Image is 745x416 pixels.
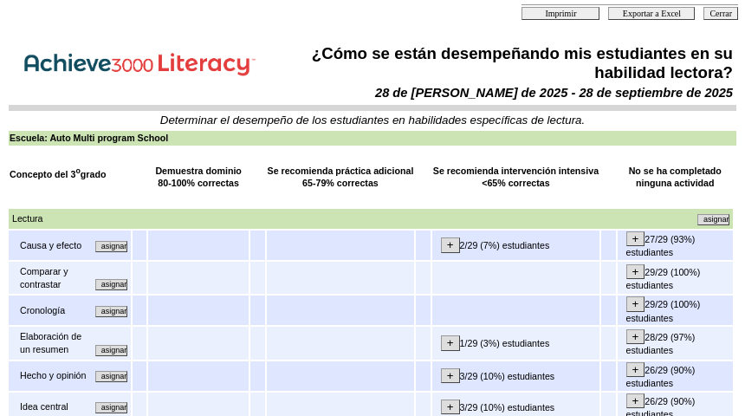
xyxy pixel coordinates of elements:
td: Concepto del 3 grado [9,164,131,191]
td: Elaboración de un resumen [19,329,90,356]
input: Asignar otras actividades alineadas con este mismo concepto. [95,279,127,290]
input: + [441,368,460,383]
input: Asignar otras actividades alineadas con este mismo concepto. [95,306,127,317]
input: + [626,329,645,344]
td: Idea central [19,400,81,414]
input: + [626,362,645,377]
td: 3/29 (10%) estudiantes [432,361,599,391]
input: Asignar otras actividades alineadas con este mismo concepto. [697,214,729,225]
td: 2/29 (7%) estudiantes [432,231,599,260]
td: Se recomienda intervención intensiva <65% correctas [432,164,599,191]
td: Hecho y opinión [19,368,90,383]
input: + [626,264,645,279]
td: Demuestra dominio 80-100% correctas [148,164,249,191]
input: + [626,296,645,311]
td: Causa y efecto [19,238,90,253]
td: Lectura [11,211,350,226]
td: No se ha completado ninguna actividad [618,164,733,191]
td: Se recomienda práctica adicional 65-79% correctas [267,164,415,191]
td: 28 de [PERSON_NAME] de 2025 - 28 de septiembre de 2025 [275,85,734,101]
input: Exportar a Excel [608,7,695,20]
td: Cronología [19,303,90,318]
td: ¿Cómo se están desempeñando mis estudiantes en su habilidad lectora? [275,43,734,83]
input: Asignar otras actividades alineadas con este mismo concepto. [95,241,127,252]
td: 28/29 (97%) estudiantes [618,327,733,359]
input: + [441,237,460,252]
td: 29/29 (100%) estudiantes [618,262,733,294]
input: + [626,393,645,408]
td: Escuela: Auto Multi program School [9,131,736,146]
td: Comparar y contrastar [19,264,90,291]
td: Determinar el desempeño de los estudiantes en habilidades específicas de lectura. [10,114,735,127]
td: 1/29 (3%) estudiantes [432,327,599,359]
input: Imprimir [521,7,599,20]
input: + [626,231,645,246]
sup: o [75,166,80,175]
input: + [441,335,460,350]
td: 27/29 (93%) estudiantes [618,231,733,260]
input: Asignar otras actividades alineadas con este mismo concepto. [95,402,127,413]
td: 26/29 (90%) estudiantes [618,361,733,391]
input: Asignar otras actividades alineadas con este mismo concepto. [95,345,127,356]
input: Asignar otras actividades alineadas con este mismo concepto. [95,371,127,382]
img: Achieve3000 Reports Logo Spanish [12,43,272,81]
input: Cerrar [703,7,738,20]
input: + [441,400,460,414]
td: 29/29 (100%) estudiantes [618,296,733,325]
